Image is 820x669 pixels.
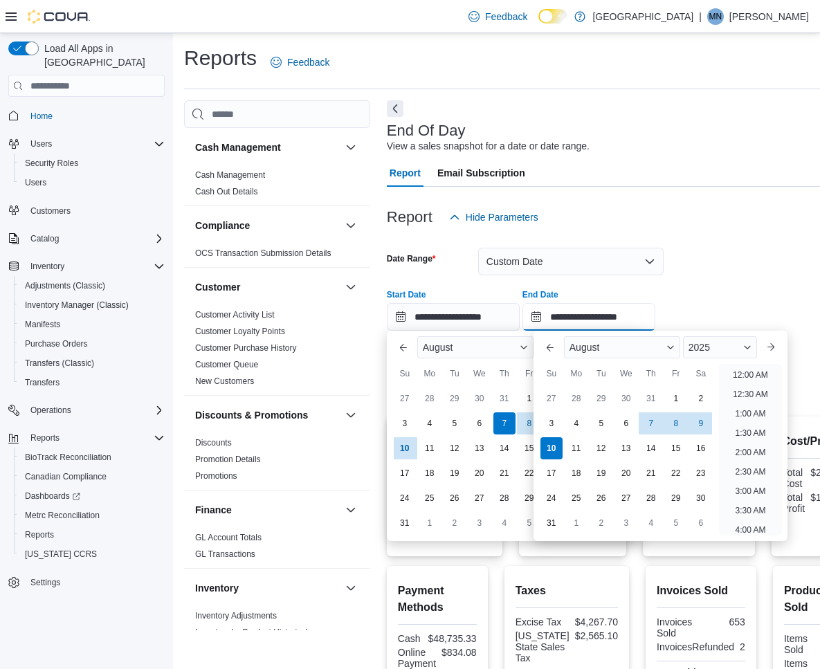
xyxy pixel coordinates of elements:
span: Report [390,159,421,187]
span: Users [30,138,52,149]
button: Customers [3,201,170,221]
a: Discounts [195,438,232,448]
div: day-23 [690,462,712,484]
div: day-31 [640,387,662,410]
div: View a sales snapshot for a date or date range. [387,139,590,154]
div: day-25 [419,487,441,509]
button: Compliance [195,219,340,232]
span: Customers [25,202,165,219]
div: day-17 [394,462,416,484]
input: Press the down key to enter a popover containing a calendar. Press the escape key to close the po... [387,303,520,331]
li: 2:00 AM [729,444,771,461]
div: day-10 [394,437,416,459]
button: Next month [760,336,782,358]
a: Customers [25,203,76,219]
div: day-21 [640,462,662,484]
a: Inventory Adjustments [195,611,277,621]
span: Settings [30,577,60,588]
span: August [570,342,600,353]
div: day-3 [540,412,563,434]
a: Promotions [195,471,237,481]
button: Metrc Reconciliation [14,506,170,525]
div: [US_STATE] State Sales Tax [516,630,570,663]
div: day-31 [394,512,416,534]
div: day-5 [444,412,466,434]
div: day-27 [615,487,637,509]
button: Operations [25,402,77,419]
a: Settings [25,574,66,591]
a: Dashboards [19,488,86,504]
a: Metrc Reconciliation [19,507,105,524]
div: day-8 [665,412,687,434]
div: 653 [704,616,745,627]
span: Purchase Orders [19,336,165,352]
div: day-21 [493,462,516,484]
div: Sa [690,363,712,385]
div: August, 2025 [392,386,567,535]
div: day-2 [690,387,712,410]
div: Invoices Sold [657,616,698,639]
h2: Invoices Sold [657,583,745,599]
button: Inventory Manager (Classic) [14,295,170,315]
div: day-19 [590,462,612,484]
a: Manifests [19,316,66,333]
button: Cash Management [343,139,359,156]
button: Users [3,134,170,154]
div: day-24 [394,487,416,509]
a: Home [25,108,58,125]
div: Cash Management [184,167,370,205]
span: Promotions [195,470,237,482]
span: Washington CCRS [19,546,165,562]
div: We [615,363,637,385]
span: Settings [25,574,165,591]
a: GL Transactions [195,549,255,559]
span: Canadian Compliance [19,468,165,485]
button: Adjustments (Classic) [14,276,170,295]
span: Reports [25,529,54,540]
a: Reports [19,526,60,543]
div: day-28 [640,487,662,509]
div: day-22 [665,462,687,484]
div: day-4 [640,512,662,534]
span: Manifests [19,316,165,333]
span: Load All Apps in [GEOGRAPHIC_DATA] [39,42,165,69]
button: Inventory [195,581,340,595]
div: day-30 [690,487,712,509]
span: Home [30,111,53,122]
div: day-1 [565,512,587,534]
div: day-7 [640,412,662,434]
button: Hide Parameters [444,203,544,231]
div: day-2 [590,512,612,534]
div: day-13 [468,437,491,459]
span: Feedback [287,55,329,69]
div: day-19 [444,462,466,484]
span: Purchase Orders [25,338,88,349]
div: day-5 [518,512,540,534]
button: [US_STATE] CCRS [14,544,170,564]
a: Inventory Manager (Classic) [19,297,134,313]
a: Cash Out Details [195,187,258,196]
div: day-1 [665,387,687,410]
span: Customers [30,205,71,217]
button: Customer [195,280,340,294]
span: Reports [25,430,165,446]
a: Transfers (Classic) [19,355,100,372]
a: Promotion Details [195,455,261,464]
a: Canadian Compliance [19,468,112,485]
a: New Customers [195,376,254,386]
span: August [423,342,453,353]
div: InvoicesRefunded [657,641,734,652]
span: Canadian Compliance [25,471,107,482]
div: Total Profit [783,492,805,514]
a: Dashboards [14,486,170,506]
div: day-11 [419,437,441,459]
span: Discounts [195,437,232,448]
div: day-15 [518,437,540,459]
div: day-6 [615,412,637,434]
div: Customer [184,306,370,395]
a: Customer Purchase History [195,343,297,353]
div: day-7 [493,412,516,434]
div: Items Sold [784,633,819,655]
span: Metrc Reconciliation [19,507,165,524]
